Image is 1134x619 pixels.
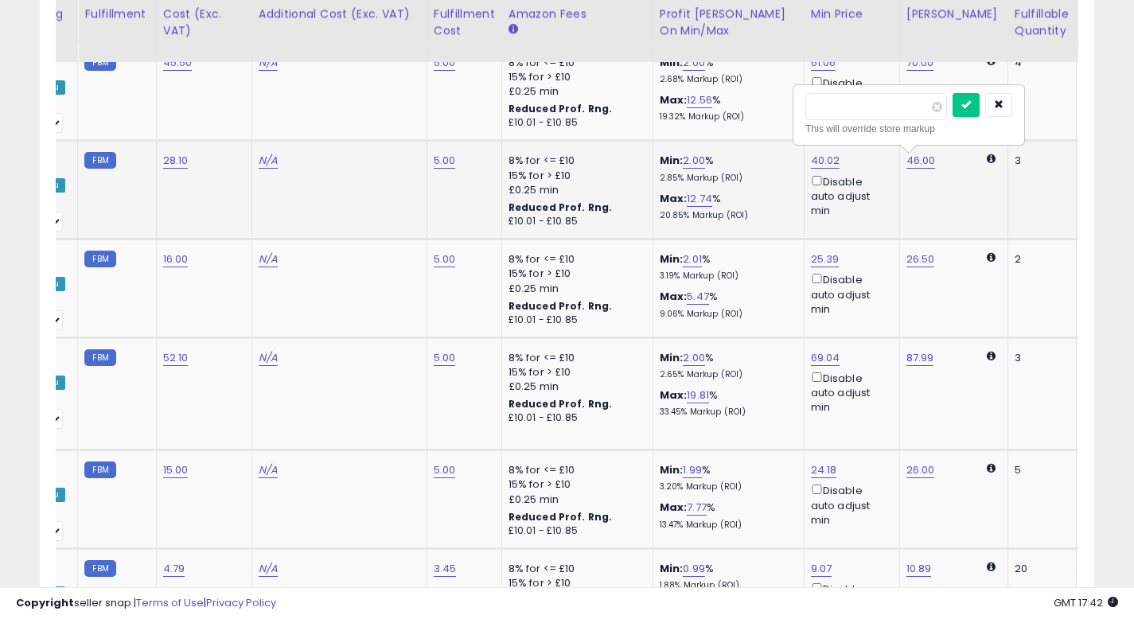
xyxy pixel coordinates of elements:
[509,313,641,327] div: £10.01 - £10.85
[84,251,115,267] small: FBM
[811,369,887,415] div: Disable auto adjust min
[660,520,792,531] p: 13.47% Markup (ROI)
[84,461,115,478] small: FBM
[509,116,641,130] div: £10.01 - £10.85
[660,289,688,304] b: Max:
[660,192,792,221] div: %
[259,55,278,71] a: N/A
[660,309,792,320] p: 9.06% Markup (ROI)
[163,55,193,71] a: 45.50
[509,380,641,394] div: £0.25 min
[811,153,840,169] a: 40.02
[660,407,792,418] p: 33.45% Markup (ROI)
[811,350,840,366] a: 69.04
[509,282,641,296] div: £0.25 min
[1015,562,1064,576] div: 20
[660,210,792,221] p: 20.85% Markup (ROI)
[434,55,456,71] a: 5.00
[660,153,684,168] b: Min:
[683,251,702,267] a: 2.01
[811,481,887,528] div: Disable auto adjust min
[434,153,456,169] a: 5.00
[683,350,705,366] a: 2.00
[84,152,115,169] small: FBM
[509,397,613,411] b: Reduced Prof. Rng.
[811,271,887,317] div: Disable auto adjust min
[259,6,420,22] div: Additional Cost (Exc. VAT)
[1015,351,1064,365] div: 3
[1015,6,1070,39] div: Fulfillable Quantity
[660,500,688,515] b: Max:
[805,121,1012,137] div: This will override store markup
[509,524,641,538] div: £10.01 - £10.85
[259,350,278,366] a: N/A
[660,500,792,530] div: %
[660,481,792,492] p: 3.20% Markup (ROI)
[509,102,613,115] b: Reduced Prof. Rng.
[906,6,1001,22] div: [PERSON_NAME]
[660,350,684,365] b: Min:
[660,56,792,85] div: %
[811,561,832,577] a: 9.07
[660,388,792,418] div: %
[811,251,840,267] a: 25.39
[259,251,278,267] a: N/A
[509,200,613,214] b: Reduced Prof. Rng.
[509,154,641,168] div: 8% for <= £10
[660,55,684,70] b: Min:
[509,56,641,70] div: 8% for <= £10
[660,290,792,319] div: %
[811,6,893,22] div: Min Price
[660,463,792,492] div: %
[687,191,712,207] a: 12.74
[660,561,684,576] b: Min:
[811,74,887,120] div: Disable auto adjust min
[683,153,705,169] a: 2.00
[1015,154,1064,168] div: 3
[84,6,149,22] div: Fulfillment
[660,191,688,206] b: Max:
[1015,252,1064,267] div: 2
[660,369,792,380] p: 2.65% Markup (ROI)
[136,595,204,610] a: Terms of Use
[509,463,641,477] div: 8% for <= £10
[660,387,688,403] b: Max:
[434,462,456,478] a: 5.00
[660,252,792,282] div: %
[660,251,684,267] b: Min:
[906,251,935,267] a: 26.50
[660,351,792,380] div: %
[509,169,641,183] div: 15% for > £10
[687,92,712,108] a: 12.56
[10,6,71,22] div: Repricing
[509,365,641,380] div: 15% for > £10
[660,173,792,184] p: 2.85% Markup (ROI)
[906,350,934,366] a: 87.99
[163,561,185,577] a: 4.79
[509,299,613,313] b: Reduced Prof. Rng.
[683,55,705,71] a: 2.00
[509,252,641,267] div: 8% for <= £10
[683,462,702,478] a: 1.99
[509,70,641,84] div: 15% for > £10
[660,154,792,183] div: %
[163,350,189,366] a: 52.10
[660,74,792,85] p: 2.68% Markup (ROI)
[16,595,74,610] strong: Copyright
[660,462,684,477] b: Min:
[906,561,932,577] a: 10.89
[434,251,456,267] a: 5.00
[509,510,613,524] b: Reduced Prof. Rng.
[660,92,688,107] b: Max:
[683,561,705,577] a: 0.99
[434,6,495,39] div: Fulfillment Cost
[906,153,936,169] a: 46.00
[509,267,641,281] div: 15% for > £10
[206,595,276,610] a: Privacy Policy
[509,84,641,99] div: £0.25 min
[163,153,189,169] a: 28.10
[1015,56,1064,70] div: 4
[509,562,641,576] div: 8% for <= £10
[811,173,887,219] div: Disable auto adjust min
[509,477,641,492] div: 15% for > £10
